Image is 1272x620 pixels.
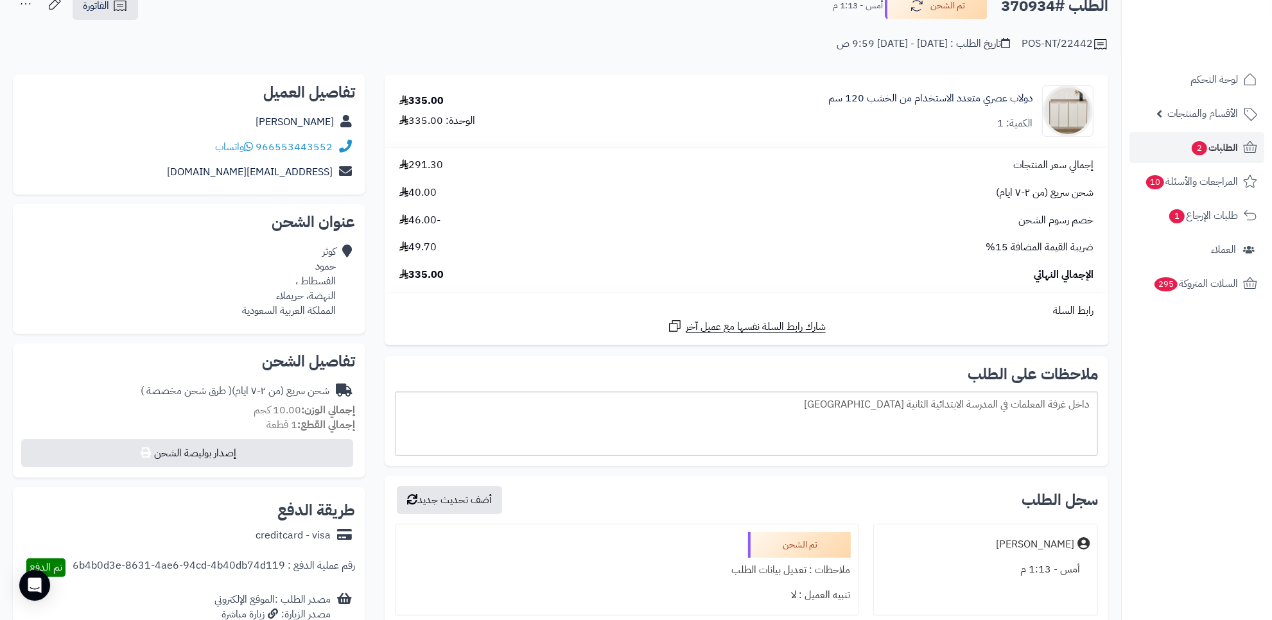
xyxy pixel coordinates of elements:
span: الإجمالي النهائي [1034,268,1093,282]
a: المراجعات والأسئلة10 [1129,166,1264,197]
div: POS-NT/22442 [1022,37,1108,52]
div: شحن سريع (من ٢-٧ ايام) [141,384,329,399]
div: داخل غرفة المعلمات في المدرسة الابتدائية الثانية [GEOGRAPHIC_DATA] [395,392,1098,456]
small: 1 قطعة [266,417,355,433]
a: 966553443552 [256,139,333,155]
h2: طريقة الدفع [277,503,355,518]
span: 2 [1192,141,1207,155]
span: 295 [1154,277,1178,291]
div: كوثر حمود الفسطاط ، النهضة، حريملاء المملكة العربية السعودية [242,245,336,318]
span: شارك رابط السلة نفسها مع عميل آخر [686,320,826,334]
h2: تفاصيل الشحن [23,354,355,369]
span: ( طرق شحن مخصصة ) [141,383,232,399]
div: creditcard - visa [256,528,331,543]
span: المراجعات والأسئلة [1145,173,1238,191]
span: خصم رسوم الشحن [1018,213,1093,228]
strong: إجمالي القطع: [297,417,355,433]
div: أمس - 1:13 م [882,557,1090,582]
button: إصدار بوليصة الشحن [21,439,353,467]
a: دولاب عصري متعدد الاستخدام من الخشب 120 سم [828,91,1032,106]
span: الطلبات [1190,139,1238,157]
a: شارك رابط السلة نفسها مع عميل آخر [667,318,826,334]
small: 10.00 كجم [254,402,355,418]
span: 335.00 [399,268,444,282]
span: تم الدفع [30,560,62,575]
div: رابط السلة [390,304,1103,318]
h2: عنوان الشحن [23,214,355,230]
span: 10 [1146,175,1164,189]
strong: إجمالي الوزن: [301,402,355,418]
span: طلبات الإرجاع [1168,207,1238,225]
div: Open Intercom Messenger [19,570,50,601]
div: [PERSON_NAME] [996,537,1074,552]
span: شحن سريع (من ٢-٧ ايام) [996,185,1093,200]
span: 40.00 [399,185,437,200]
img: 1753947492-1-90x90.jpg [1043,85,1093,137]
span: 49.70 [399,240,437,255]
div: الكمية: 1 [997,116,1032,131]
span: العملاء [1211,241,1236,259]
h3: سجل الطلب [1022,492,1098,508]
span: السلات المتروكة [1153,275,1238,293]
button: أضف تحديث جديد [397,486,502,514]
div: 335.00 [399,94,444,108]
span: 291.30 [399,158,443,173]
span: لوحة التحكم [1190,71,1238,89]
div: تنبيه العميل : لا [403,583,851,608]
a: واتساب [215,139,253,155]
a: [PERSON_NAME] [256,114,334,130]
div: تاريخ الطلب : [DATE] - [DATE] 9:59 ص [837,37,1010,51]
a: طلبات الإرجاع1 [1129,200,1264,231]
a: لوحة التحكم [1129,64,1264,95]
div: الوحدة: 335.00 [399,114,475,128]
h2: تفاصيل العميل [23,85,355,100]
span: إجمالي سعر المنتجات [1013,158,1093,173]
span: -46.00 [399,213,440,228]
div: تم الشحن [748,532,851,558]
a: العملاء [1129,234,1264,265]
div: ملاحظات : تعديل بيانات الطلب [403,558,851,583]
a: الطلبات2 [1129,132,1264,163]
span: 1 [1169,209,1185,223]
a: السلات المتروكة295 [1129,268,1264,299]
span: الأقسام والمنتجات [1167,105,1238,123]
h2: ملاحظات على الطلب [395,366,1098,382]
div: رقم عملية الدفع : 6b4b0d3e-8631-4ae6-94cd-4b40db74d119 [73,558,355,577]
a: [EMAIL_ADDRESS][DOMAIN_NAME] [167,164,333,180]
span: ضريبة القيمة المضافة 15% [986,240,1093,255]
